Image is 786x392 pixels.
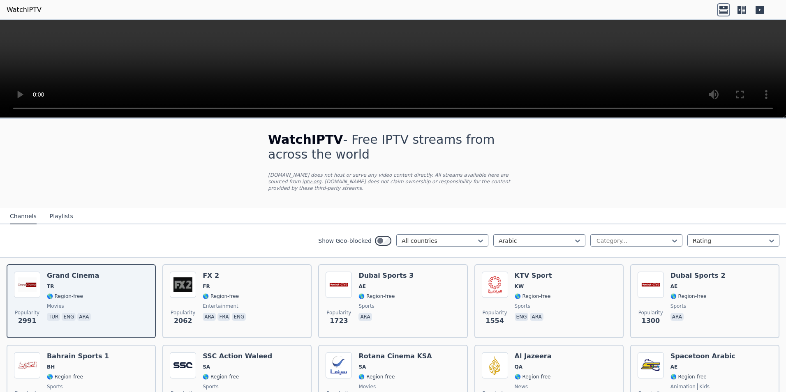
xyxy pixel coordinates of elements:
span: 🌎 Region-free [358,293,395,300]
p: ara [358,313,372,321]
img: Bahrain Sports 1 [14,352,40,378]
span: SA [203,364,210,370]
h6: Dubai Sports 3 [358,272,414,280]
img: Al Jazeera [482,352,508,378]
span: QA [515,364,523,370]
button: Playlists [50,209,73,224]
h6: Grand Cinema [47,272,99,280]
p: eng [515,313,529,321]
span: 🌎 Region-free [47,374,83,380]
p: tur [47,313,60,321]
span: 🌎 Region-free [515,293,551,300]
span: 🌎 Region-free [515,374,551,380]
p: ara [203,313,216,321]
h6: SSC Action Waleed [203,352,272,360]
span: 1723 [330,316,348,326]
span: BH [47,364,55,370]
p: [DOMAIN_NAME] does not host or serve any video content directly. All streams available here are s... [268,172,518,191]
h6: Rotana Cinema KSA [358,352,432,360]
span: animation [670,383,696,390]
span: 🌎 Region-free [670,293,707,300]
p: eng [232,313,246,321]
span: 🌎 Region-free [203,374,239,380]
span: WatchIPTV [268,132,343,147]
p: fra [217,313,230,321]
span: news [515,383,528,390]
p: eng [62,313,76,321]
span: AE [358,283,365,290]
span: Popularity [171,309,195,316]
span: 1554 [485,316,504,326]
p: ara [77,313,90,321]
span: Popularity [15,309,39,316]
a: iptv-org [302,179,321,184]
span: 2062 [174,316,192,326]
span: 🌎 Region-free [203,293,239,300]
span: sports [358,303,374,309]
span: TR [47,283,54,290]
p: ara [670,313,684,321]
span: FR [203,283,210,290]
span: movies [358,383,376,390]
span: AE [670,283,677,290]
h6: FX 2 [203,272,247,280]
span: kids [697,383,710,390]
span: 1300 [642,316,660,326]
img: Grand Cinema [14,272,40,298]
img: Dubai Sports 3 [326,272,352,298]
a: WatchIPTV [7,5,42,15]
span: Popularity [638,309,663,316]
img: Dubai Sports 2 [638,272,664,298]
span: 🌎 Region-free [47,293,83,300]
img: FX 2 [170,272,196,298]
h6: Dubai Sports 2 [670,272,726,280]
span: 🌎 Region-free [670,374,707,380]
span: sports [47,383,62,390]
img: Spacetoon Arabic [638,352,664,378]
span: entertainment [203,303,238,309]
h6: Al Jazeera [515,352,552,360]
h6: Spacetoon Arabic [670,352,735,360]
h1: - Free IPTV streams from across the world [268,132,518,162]
img: SSC Action Waleed [170,352,196,378]
button: Channels [10,209,37,224]
h6: Bahrain Sports 1 [47,352,109,360]
h6: KTV Sport [515,272,552,280]
span: Popularity [483,309,507,316]
span: 2991 [18,316,37,326]
span: sports [203,383,218,390]
span: AE [670,364,677,370]
label: Show Geo-blocked [318,237,372,245]
span: sports [670,303,686,309]
img: Rotana Cinema KSA [326,352,352,378]
span: SA [358,364,366,370]
span: sports [515,303,530,309]
p: ara [530,313,543,321]
span: movies [47,303,64,309]
img: KTV Sport [482,272,508,298]
span: KW [515,283,524,290]
span: 🌎 Region-free [358,374,395,380]
span: Popularity [326,309,351,316]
